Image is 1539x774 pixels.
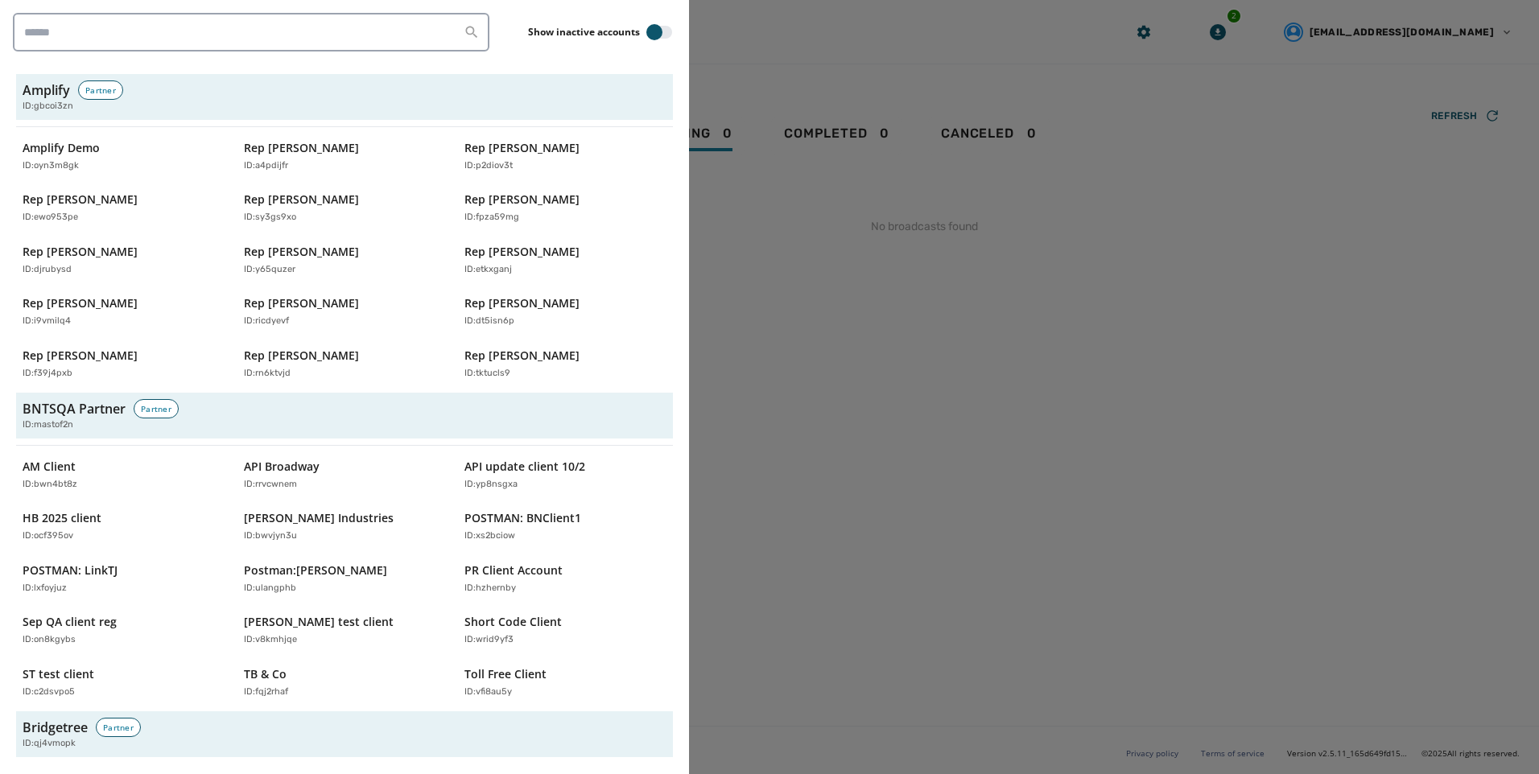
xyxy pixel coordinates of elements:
[23,315,71,328] p: ID: i9vmilq4
[16,185,231,231] button: Rep [PERSON_NAME]ID:ewo953pe
[244,633,297,647] p: ID: v8kmhjqe
[23,191,138,208] p: Rep [PERSON_NAME]
[16,607,231,653] button: Sep QA client regID:on8kgybs
[23,614,117,630] p: Sep QA client reg
[464,633,514,647] p: ID: wrid9yf3
[237,660,452,706] button: TB & CoID:fqj2rhaf
[16,711,673,757] button: BridgetreePartnerID:qj4vmopk
[244,562,387,578] p: Postman:[PERSON_NAME]
[237,185,452,231] button: Rep [PERSON_NAME]ID:sy3gs9xo
[464,348,580,364] p: Rep [PERSON_NAME]
[244,191,359,208] p: Rep [PERSON_NAME]
[23,685,75,699] p: ID: c2dsvpo5
[244,614,394,630] p: [PERSON_NAME] test client
[464,244,580,260] p: Rep [PERSON_NAME]
[23,582,67,595] p: ID: lxfoyjuz
[23,478,77,492] p: ID: bwn4bt8z
[23,263,72,277] p: ID: djrubysd
[16,341,231,387] button: Rep [PERSON_NAME]ID:f39j4pxb
[23,159,79,173] p: ID: oyn3m8gk
[244,159,288,173] p: ID: a4pdijfr
[244,315,289,328] p: ID: ricdyevf
[244,263,295,277] p: ID: y65quzer
[464,685,512,699] p: ID: vfi8au5y
[134,399,179,418] div: Partner
[458,237,673,283] button: Rep [PERSON_NAME]ID:etkxganj
[16,556,231,602] button: POSTMAN: LinkTJID:lxfoyjuz
[244,348,359,364] p: Rep [PERSON_NAME]
[464,140,580,156] p: Rep [PERSON_NAME]
[23,718,88,737] h3: Bridgetree
[458,504,673,550] button: POSTMAN: BNClient1ID:xs2bciow
[464,529,515,543] p: ID: xs2bciow
[16,134,231,179] button: Amplify DemoID:oyn3m8gk
[244,367,291,381] p: ID: rn6ktvjd
[237,607,452,653] button: [PERSON_NAME] test clientID:v8kmhjqe
[244,211,296,224] p: ID: sy3gs9xo
[464,459,585,475] p: API update client 10/2
[16,660,231,706] button: ST test clientID:c2dsvpo5
[458,607,673,653] button: Short Code ClientID:wrid9yf3
[78,80,123,100] div: Partner
[464,211,519,224] p: ID: fpza59mg
[244,685,288,699] p: ID: fqj2rhaf
[458,556,673,602] button: PR Client AccountID:hzhernby
[23,510,101,526] p: HB 2025 client
[23,211,78,224] p: ID: ewo953pe
[23,80,70,100] h3: Amplify
[23,399,126,418] h3: BNTSQA Partner
[237,341,452,387] button: Rep [PERSON_NAME]ID:rn6ktvjd
[244,459,320,475] p: API Broadway
[23,562,118,578] p: POSTMAN: LinkTJ
[237,289,452,335] button: Rep [PERSON_NAME]ID:ricdyevf
[237,504,452,550] button: [PERSON_NAME] IndustriesID:bwvjyn3u
[464,666,547,682] p: Toll Free Client
[464,191,580,208] p: Rep [PERSON_NAME]
[464,510,581,526] p: POSTMAN: BNClient1
[16,504,231,550] button: HB 2025 clientID:ocf395ov
[23,100,73,113] span: ID: gbcoi3zn
[237,237,452,283] button: Rep [PERSON_NAME]ID:y65quzer
[23,529,73,543] p: ID: ocf395ov
[464,263,512,277] p: ID: etkxganj
[458,452,673,498] button: API update client 10/2ID:yp8nsgxa
[464,582,516,595] p: ID: hzhernby
[237,556,452,602] button: Postman:[PERSON_NAME]ID:ulangphb
[458,289,673,335] button: Rep [PERSON_NAME]ID:dt5isn6p
[244,295,359,311] p: Rep [PERSON_NAME]
[458,660,673,706] button: Toll Free ClientID:vfi8au5y
[23,459,76,475] p: AM Client
[464,367,510,381] p: ID: tktucls9
[458,341,673,387] button: Rep [PERSON_NAME]ID:tktucls9
[96,718,141,737] div: Partner
[244,582,296,595] p: ID: ulangphb
[244,140,359,156] p: Rep [PERSON_NAME]
[464,315,514,328] p: ID: dt5isn6p
[23,633,76,647] p: ID: on8kgybs
[244,478,297,492] p: ID: rrvcwnem
[244,666,287,682] p: TB & Co
[458,185,673,231] button: Rep [PERSON_NAME]ID:fpza59mg
[464,562,563,578] p: PR Client Account
[464,295,580,311] p: Rep [PERSON_NAME]
[23,418,73,432] span: ID: mastof2n
[23,367,72,381] p: ID: f39j4pxb
[244,529,297,543] p: ID: bwvjyn3u
[23,348,138,364] p: Rep [PERSON_NAME]
[244,510,394,526] p: [PERSON_NAME] Industries
[23,140,100,156] p: Amplify Demo
[16,393,673,438] button: BNTSQA PartnerPartnerID:mastof2n
[464,614,562,630] p: Short Code Client
[23,666,94,682] p: ST test client
[16,289,231,335] button: Rep [PERSON_NAME]ID:i9vmilq4
[237,452,452,498] button: API BroadwayID:rrvcwnem
[244,244,359,260] p: Rep [PERSON_NAME]
[16,74,673,120] button: AmplifyPartnerID:gbcoi3zn
[23,244,138,260] p: Rep [PERSON_NAME]
[237,134,452,179] button: Rep [PERSON_NAME]ID:a4pdijfr
[458,134,673,179] button: Rep [PERSON_NAME]ID:p2diov3t
[464,159,513,173] p: ID: p2diov3t
[16,237,231,283] button: Rep [PERSON_NAME]ID:djrubysd
[16,452,231,498] button: AM ClientID:bwn4bt8z
[23,737,76,751] span: ID: qj4vmopk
